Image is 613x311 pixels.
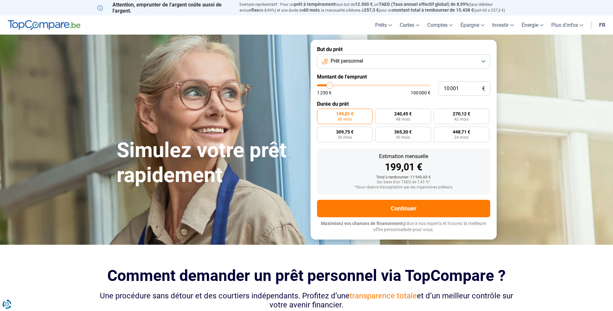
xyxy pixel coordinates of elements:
a: Prêts [371,16,396,35]
div: 199,01 € [322,162,485,172]
span: 12.500 € [355,2,373,7]
a: Investir [488,16,518,35]
p: Exemple représentatif : Pour un tous but de , un (taux débiteur annuel de 8,99%) et une durée de ... [239,2,516,13]
h2: Comment demander un prêt personnel via TopCompare ? [97,267,516,284]
span: 1 250 € [317,91,332,95]
p: Attention, emprunter de l'argent coûte aussi de l'argent. [97,2,232,14]
div: Une procédure sans détour et des courtiers indépendants. Profitez d’une et d’un meilleur contrôle... [97,291,516,310]
h1: Simulez votre prêt rapidement [117,138,303,188]
span: TAEG (Taux annuel effectif global) de 8,99% [379,2,469,7]
div: Sur base d'un TAEG de 7,45 %* [322,180,485,185]
label: Montant de l'emprunt [317,74,490,80]
p: grâce à nos experts et trouvez la meilleure offre personnalisée pour vous. [317,220,490,233]
span: 240,45 € [394,112,412,116]
span: transparence totale [350,291,417,300]
span: 60 mois [303,7,320,13]
div: Total à rembourser: 11 940,60 € [322,175,485,180]
span: prêt à tempérament [294,2,335,7]
span: 365,30 € [394,130,412,134]
a: Plus d'infos [547,16,587,35]
button: Prêt personnel [317,54,490,69]
button: Continuer [317,200,490,217]
span: 60 mois [338,117,352,121]
span: 100 000 € [411,91,430,95]
a: Épargne [457,16,488,35]
label: But du prêt [317,46,490,52]
div: *Sous réserve d'acceptation par les organismes prêteurs [322,185,485,190]
span: fixe [251,7,259,13]
div: Estimation mensuelle [322,154,485,159]
span: € [482,86,485,91]
img: TopCompare [8,20,80,30]
span: 42 mois [454,117,469,121]
a: Comptes [423,16,457,35]
a: Cartes [396,16,423,35]
span: 270,12 € [453,112,470,116]
span: 30 mois [396,135,410,139]
span: Maximisez vos chances de financement [321,221,403,226]
span: 36 mois [338,135,352,139]
span: 48 mois [396,117,410,121]
span: 257,3 € [364,7,379,13]
a: Énergie [518,16,547,35]
span: montant total à rembourser de 15.438 € [392,7,474,13]
span: 199,01 € [336,112,354,116]
span: 309,75 € [336,130,354,134]
label: Durée du prêt [317,101,490,107]
span: 24 mois [454,135,469,139]
span: Prêt personnel [331,58,363,65]
span: 448,71 € [453,130,470,134]
a: fr [595,16,609,35]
